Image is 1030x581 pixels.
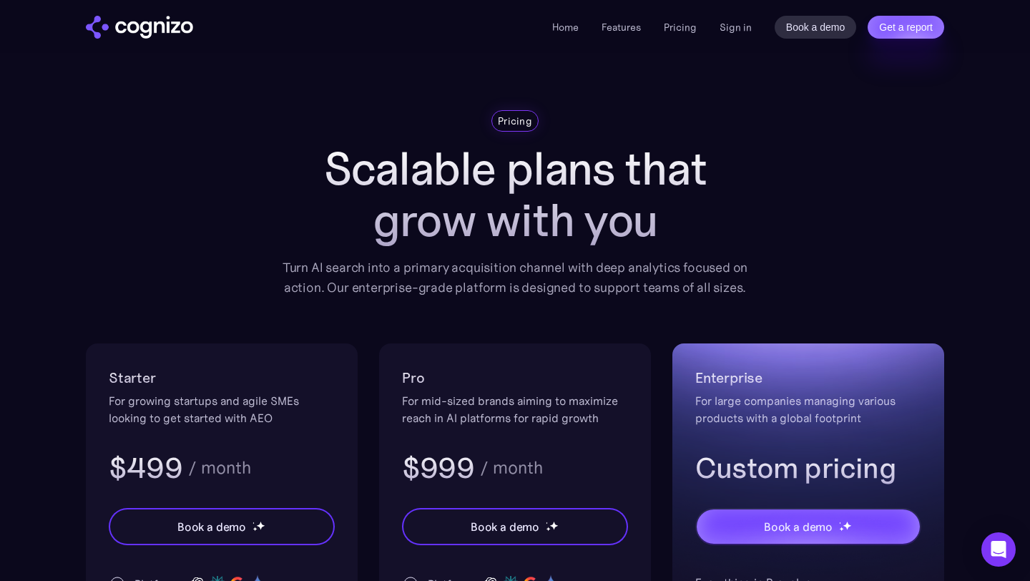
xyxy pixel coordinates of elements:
[402,366,628,389] h2: Pro
[86,16,193,39] a: home
[775,16,857,39] a: Book a demo
[109,366,335,389] h2: Starter
[764,518,833,535] div: Book a demo
[480,459,543,477] div: / month
[602,21,641,34] a: Features
[471,518,539,535] div: Book a demo
[664,21,697,34] a: Pricing
[109,392,335,426] div: For growing startups and agile SMEs looking to get started with AEO
[252,527,257,532] img: star
[402,392,628,426] div: For mid-sized brands aiming to maximize reach in AI platforms for rapid growth
[177,518,246,535] div: Book a demo
[188,459,251,477] div: / month
[720,19,752,36] a: Sign in
[839,527,844,532] img: star
[402,508,628,545] a: Book a demostarstarstar
[252,522,255,524] img: star
[272,143,758,246] h1: Scalable plans that grow with you
[109,508,335,545] a: Book a demostarstarstar
[256,521,265,530] img: star
[552,21,579,34] a: Home
[843,521,852,530] img: star
[695,392,921,426] div: For large companies managing various products with a global footprint
[868,16,944,39] a: Get a report
[546,522,548,524] img: star
[695,366,921,389] h2: Enterprise
[981,532,1016,567] div: Open Intercom Messenger
[402,449,474,487] h3: $999
[695,449,921,487] h3: Custom pricing
[109,449,182,487] h3: $499
[86,16,193,39] img: cognizo logo
[272,258,758,298] div: Turn AI search into a primary acquisition channel with deep analytics focused on action. Our ente...
[549,521,559,530] img: star
[839,522,841,524] img: star
[498,114,532,128] div: Pricing
[546,527,551,532] img: star
[695,508,921,545] a: Book a demostarstarstar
